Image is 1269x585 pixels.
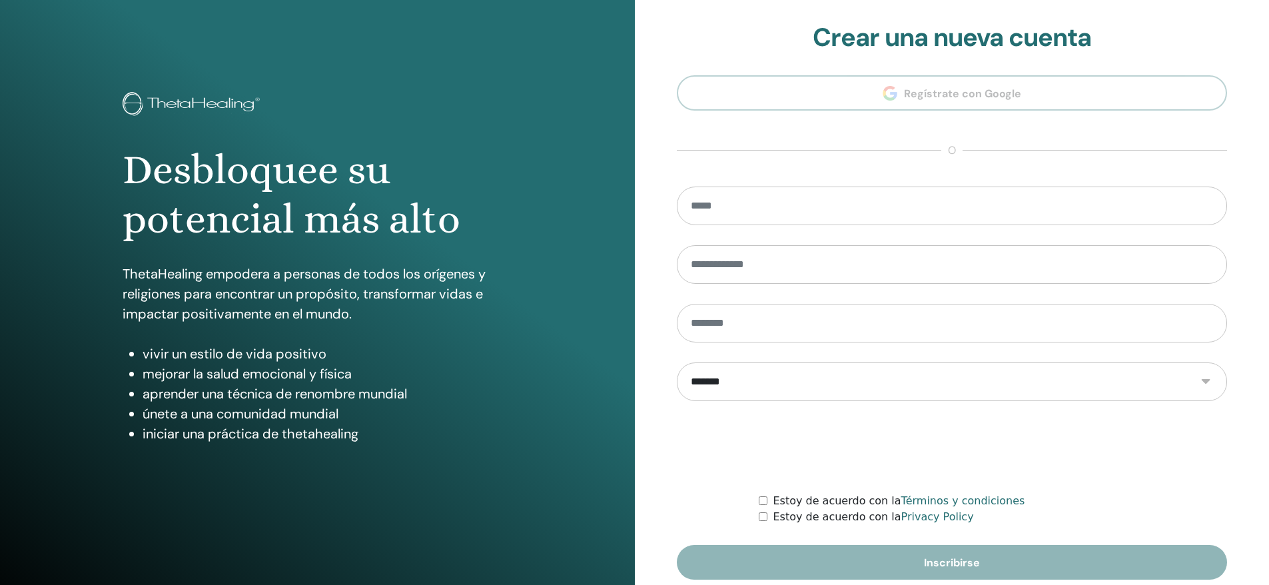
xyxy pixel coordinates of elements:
li: mejorar la salud emocional y física [143,364,512,384]
li: aprender una técnica de renombre mundial [143,384,512,404]
iframe: reCAPTCHA [851,421,1053,473]
h2: Crear una nueva cuenta [677,23,1228,53]
li: iniciar una práctica de thetahealing [143,424,512,444]
li: únete a una comunidad mundial [143,404,512,424]
label: Estoy de acuerdo con la [773,509,973,525]
p: ThetaHealing empodera a personas de todos los orígenes y religiones para encontrar un propósito, ... [123,264,512,324]
label: Estoy de acuerdo con la [773,493,1025,509]
span: o [941,143,963,159]
h1: Desbloquee su potencial más alto [123,145,512,245]
a: Términos y condiciones [901,494,1025,507]
a: Privacy Policy [901,510,974,523]
li: vivir un estilo de vida positivo [143,344,512,364]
